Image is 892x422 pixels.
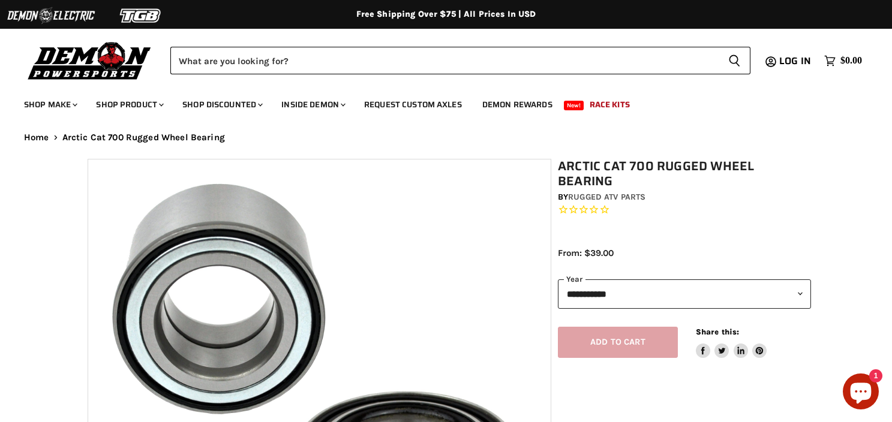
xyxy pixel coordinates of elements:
[558,159,811,189] h1: Arctic Cat 700 Rugged Wheel Bearing
[558,191,811,204] div: by
[170,47,750,74] form: Product
[696,327,767,358] aside: Share this:
[87,92,171,117] a: Shop Product
[568,192,645,202] a: Rugged ATV Parts
[779,53,811,68] span: Log in
[719,47,750,74] button: Search
[558,204,811,216] span: Rated 0.0 out of 5 stars 0 reviews
[473,92,561,117] a: Demon Rewards
[564,101,584,110] span: New!
[558,248,614,258] span: From: $39.00
[558,279,811,309] select: year
[173,92,270,117] a: Shop Discounted
[15,88,859,117] ul: Main menu
[15,92,85,117] a: Shop Make
[96,4,186,27] img: TGB Logo 2
[272,92,353,117] a: Inside Demon
[355,92,471,117] a: Request Custom Axles
[6,4,96,27] img: Demon Electric Logo 2
[840,55,862,67] span: $0.00
[24,39,155,82] img: Demon Powersports
[839,373,882,412] inbox-online-store-chat: Shopify online store chat
[24,132,49,143] a: Home
[696,327,739,336] span: Share this:
[818,52,868,70] a: $0.00
[774,56,818,67] a: Log in
[581,92,639,117] a: Race Kits
[170,47,719,74] input: Search
[62,132,225,143] span: Arctic Cat 700 Rugged Wheel Bearing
